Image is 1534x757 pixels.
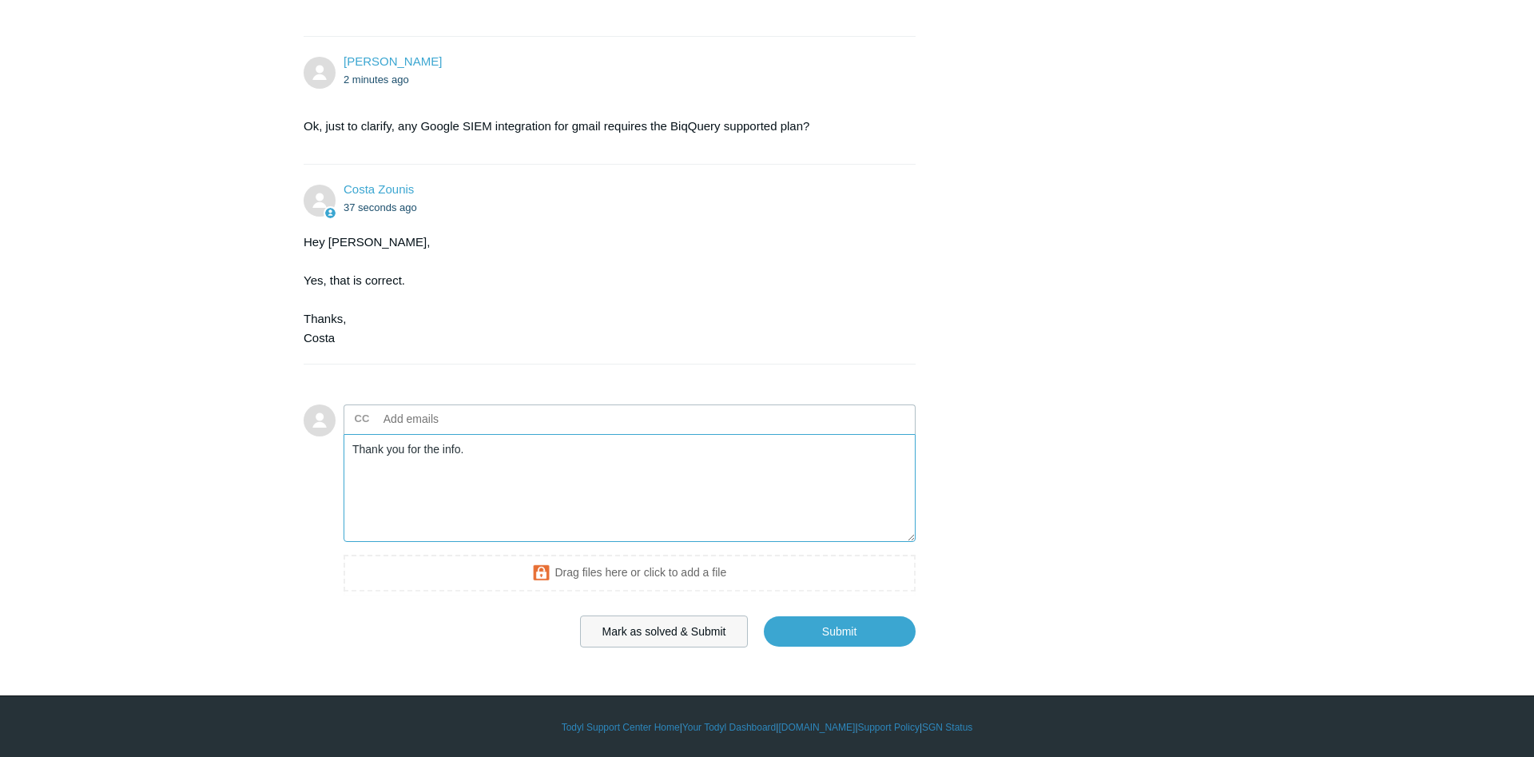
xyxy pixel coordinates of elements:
[344,74,409,86] time: 10/14/2025, 12:13
[580,616,749,647] button: Mark as solved & Submit
[562,720,680,735] a: Todyl Support Center Home
[682,720,776,735] a: Your Todyl Dashboard
[344,434,916,542] textarea: Add your reply
[344,182,414,196] a: Costa Zounis
[377,407,549,431] input: Add emails
[304,720,1230,735] div: | | | |
[764,616,916,647] input: Submit
[922,720,972,735] a: SGN Status
[344,201,417,213] time: 10/14/2025, 12:15
[344,54,442,68] span: Thomas Bickford
[858,720,920,735] a: Support Policy
[778,720,855,735] a: [DOMAIN_NAME]
[304,117,900,136] p: Ok, just to clarify, any Google SIEM integration for gmail requires the BiqQuery supported plan?
[355,407,370,431] label: CC
[344,54,442,68] a: [PERSON_NAME]
[304,233,900,348] div: Hey [PERSON_NAME], Yes, that is correct. Thanks, Costa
